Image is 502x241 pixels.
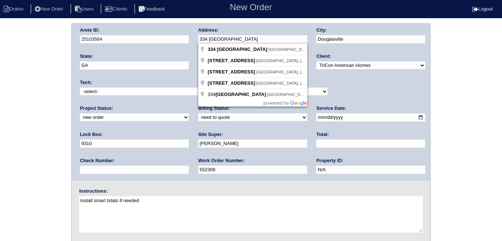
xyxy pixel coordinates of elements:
[198,27,219,33] label: Address:
[198,35,307,44] input: Enter a location
[80,131,103,138] label: Lock Box:
[80,27,100,33] label: Arete ID:
[267,92,397,97] span: [GEOGRAPHIC_DATA], [GEOGRAPHIC_DATA], [GEOGRAPHIC_DATA]
[80,157,115,164] label: Check Number:
[101,4,133,14] li: Clients
[316,131,329,138] label: Total:
[268,47,398,52] span: [GEOGRAPHIC_DATA], [GEOGRAPHIC_DATA], [GEOGRAPHIC_DATA]
[217,47,267,52] span: [GEOGRAPHIC_DATA]
[208,69,255,75] span: [STREET_ADDRESS]
[472,6,493,12] a: Logout
[31,4,69,14] li: New Order
[79,188,108,194] label: Instructions:
[80,105,113,112] label: Project Status:
[256,81,386,85] span: [GEOGRAPHIC_DATA], [GEOGRAPHIC_DATA], [GEOGRAPHIC_DATA]
[256,70,386,74] span: [GEOGRAPHIC_DATA], [GEOGRAPHIC_DATA], [GEOGRAPHIC_DATA]
[31,6,69,12] a: New Order
[80,53,93,60] label: State:
[101,6,133,12] a: Clients
[198,105,230,112] label: Billing Status:
[208,92,267,97] span: 334
[208,80,255,86] span: [STREET_ADDRESS]
[80,79,92,86] label: Tech:
[256,59,386,63] span: [GEOGRAPHIC_DATA], [GEOGRAPHIC_DATA], [GEOGRAPHIC_DATA]
[198,157,245,164] label: Work Order Number:
[316,53,331,60] label: Client:
[134,4,171,14] li: Feedback
[208,47,216,52] span: 334
[316,105,346,112] label: Service Date:
[70,6,100,12] a: Users
[316,157,343,164] label: Property ID:
[198,131,223,138] label: Site Super:
[70,4,100,14] li: Users
[208,58,255,63] span: [STREET_ADDRESS]
[216,92,266,97] span: [GEOGRAPHIC_DATA]
[316,27,327,33] label: City:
